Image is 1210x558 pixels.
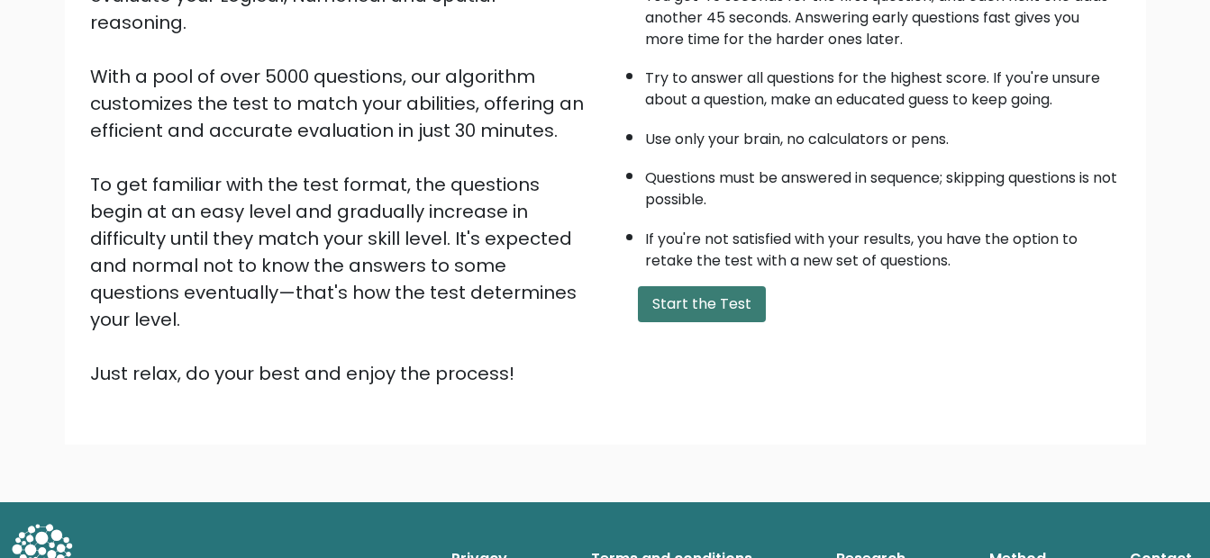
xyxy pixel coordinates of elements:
[645,58,1121,111] li: Try to answer all questions for the highest score. If you're unsure about a question, make an edu...
[645,220,1121,272] li: If you're not satisfied with your results, you have the option to retake the test with a new set ...
[645,120,1121,150] li: Use only your brain, no calculators or pens.
[645,158,1121,211] li: Questions must be answered in sequence; skipping questions is not possible.
[638,286,766,322] button: Start the Test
